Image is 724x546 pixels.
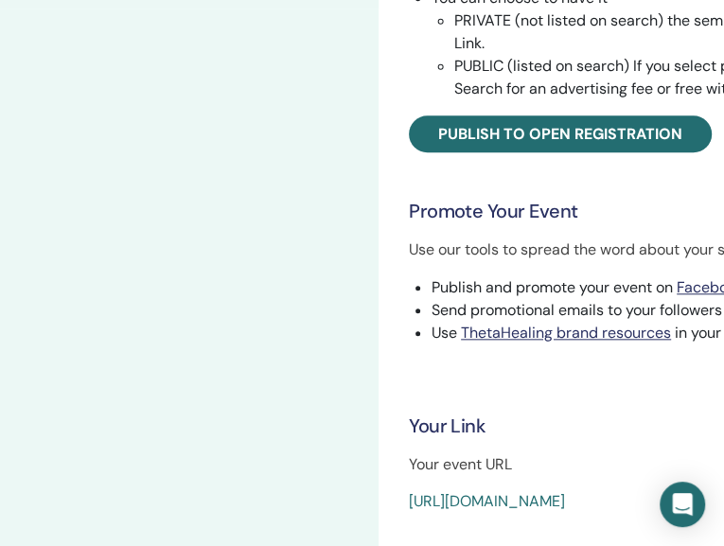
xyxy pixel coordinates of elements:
[438,124,682,144] span: Publish to open registration
[461,323,671,343] a: ThetaHealing brand resources
[409,491,565,511] a: [URL][DOMAIN_NAME]
[660,482,705,527] div: Open Intercom Messenger
[409,115,712,152] a: Publish to open registration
